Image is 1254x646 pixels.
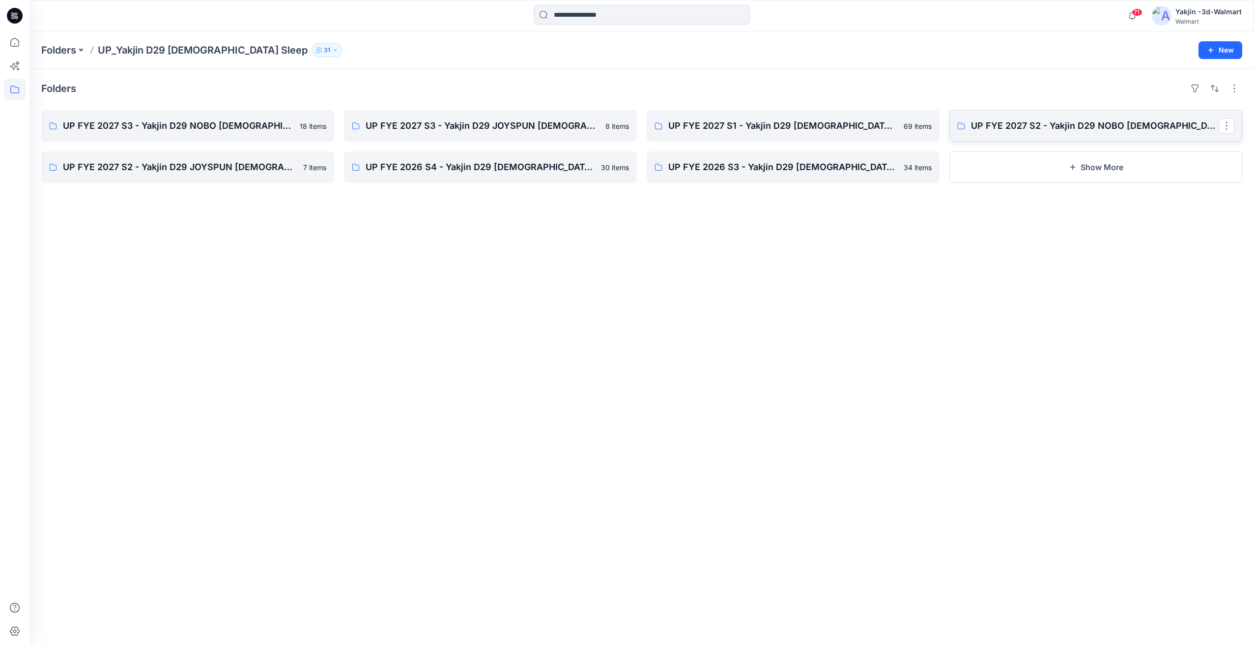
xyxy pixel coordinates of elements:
div: Walmart [1175,18,1242,25]
p: 7 items [303,162,326,173]
img: avatar [1152,6,1171,26]
p: 34 items [904,162,932,173]
a: UP FYE 2027 S3 - Yakjin D29 NOBO [DEMOGRAPHIC_DATA] Sleepwear18 items [41,110,334,142]
span: 71 [1132,8,1142,16]
p: UP_Yakjin D29 [DEMOGRAPHIC_DATA] Sleep [98,43,308,57]
p: 69 items [904,121,932,131]
a: UP FYE 2027 S2 - Yakjin D29 JOYSPUN [DEMOGRAPHIC_DATA] Sleepwear7 items [41,151,334,183]
p: UP FYE 2026 S4 - Yakjin D29 [DEMOGRAPHIC_DATA] Sleepwear [366,160,595,174]
a: UP FYE 2027 S2 - Yakjin D29 NOBO [DEMOGRAPHIC_DATA] Sleepwear [949,110,1242,142]
p: UP FYE 2027 S2 - Yakjin D29 JOYSPUN [DEMOGRAPHIC_DATA] Sleepwear [63,160,297,174]
button: New [1198,41,1242,59]
a: Folders [41,43,76,57]
p: UP FYE 2027 S2 - Yakjin D29 NOBO [DEMOGRAPHIC_DATA] Sleepwear [971,119,1219,133]
a: UP FYE 2026 S3 - Yakjin D29 [DEMOGRAPHIC_DATA] Sleepwear34 items [647,151,940,183]
p: UP FYE 2027 S1 - Yakjin D29 [DEMOGRAPHIC_DATA] Sleepwear [668,119,898,133]
a: UP FYE 2027 S1 - Yakjin D29 [DEMOGRAPHIC_DATA] Sleepwear69 items [647,110,940,142]
h4: Folders [41,83,76,94]
p: UP FYE 2026 S3 - Yakjin D29 [DEMOGRAPHIC_DATA] Sleepwear [668,160,898,174]
a: UP FYE 2026 S4 - Yakjin D29 [DEMOGRAPHIC_DATA] Sleepwear30 items [344,151,637,183]
button: Show More [949,151,1242,183]
p: 8 items [605,121,629,131]
p: 18 items [300,121,326,131]
p: 30 items [601,162,629,173]
div: Yakjin -3d-Walmart [1175,6,1242,18]
p: UP FYE 2027 S3 - Yakjin D29 NOBO [DEMOGRAPHIC_DATA] Sleepwear [63,119,294,133]
p: 31 [324,45,330,56]
a: UP FYE 2027 S3 - Yakjin D29 JOYSPUN [DEMOGRAPHIC_DATA] Sleepwear8 items [344,110,637,142]
button: 31 [312,43,342,57]
p: UP FYE 2027 S3 - Yakjin D29 JOYSPUN [DEMOGRAPHIC_DATA] Sleepwear [366,119,599,133]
